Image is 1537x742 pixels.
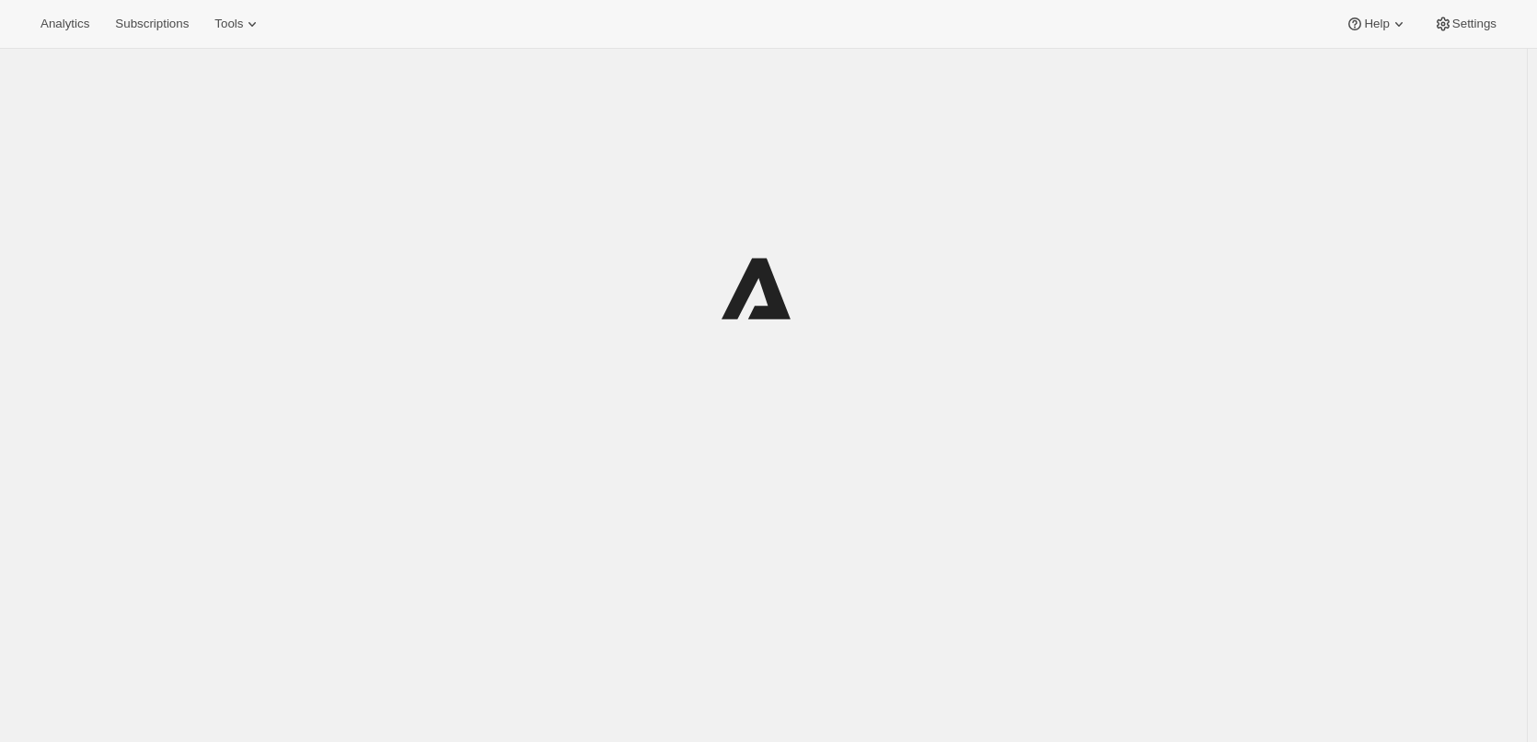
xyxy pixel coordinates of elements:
[104,11,200,37] button: Subscriptions
[29,11,100,37] button: Analytics
[115,17,189,31] span: Subscriptions
[1335,11,1418,37] button: Help
[203,11,272,37] button: Tools
[1423,11,1508,37] button: Settings
[40,17,89,31] span: Analytics
[1452,17,1497,31] span: Settings
[1364,17,1389,31] span: Help
[214,17,243,31] span: Tools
